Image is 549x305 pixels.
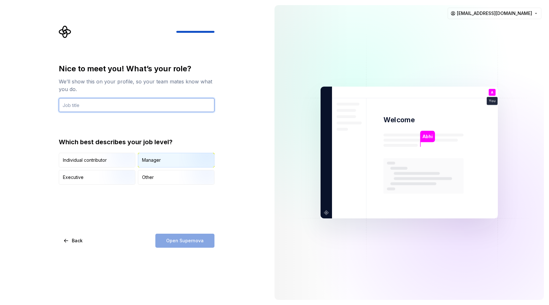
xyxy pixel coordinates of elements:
div: We’ll show this on your profile, so your team mates know what you do. [59,78,214,93]
div: Individual contributor [63,157,107,163]
button: Back [59,234,88,248]
p: Abhi [422,133,432,140]
div: Executive [63,174,84,181]
input: Job title [59,98,214,112]
p: You [489,99,495,103]
div: Which best describes your job level? [59,138,214,146]
div: Manager [142,157,161,163]
p: A [491,91,493,94]
span: [EMAIL_ADDRESS][DOMAIN_NAME] [457,10,532,17]
svg: Supernova Logo [59,25,71,38]
button: [EMAIL_ADDRESS][DOMAIN_NAME] [448,8,541,19]
span: Back [72,238,83,244]
p: Welcome [383,115,415,124]
div: Nice to meet you! What’s your role? [59,64,214,74]
div: Other [142,174,154,181]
